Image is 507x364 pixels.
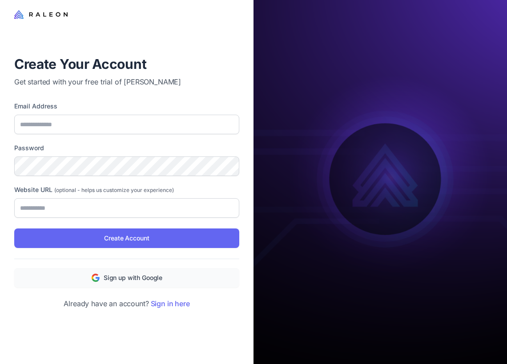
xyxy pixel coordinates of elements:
p: Get started with your free trial of [PERSON_NAME] [14,76,239,87]
span: (optional - helps us customize your experience) [54,187,174,193]
span: Sign up with Google [104,273,162,283]
p: Already have an account? [14,298,239,309]
a: Sign in here [151,299,190,308]
label: Password [14,143,239,153]
button: Create Account [14,228,239,248]
button: Sign up with Google [14,268,239,288]
label: Website URL [14,185,239,195]
span: Create Account [104,233,149,243]
label: Email Address [14,101,239,111]
h1: Create Your Account [14,55,239,73]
